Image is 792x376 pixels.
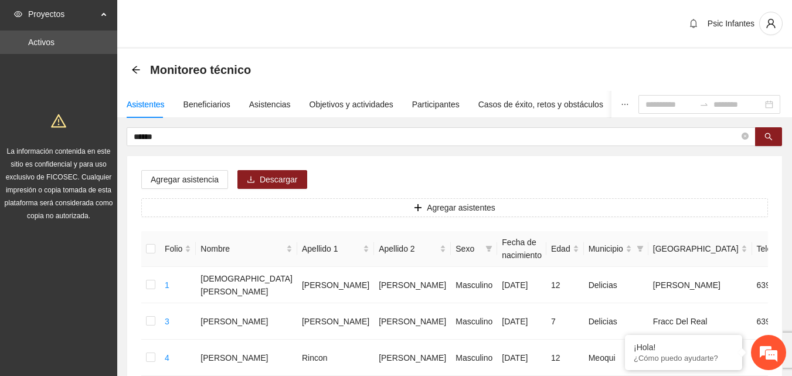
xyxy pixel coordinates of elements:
td: [PERSON_NAME] [374,340,451,376]
div: Participantes [412,98,460,111]
div: Objetivos y actividades [310,98,393,111]
span: Apellido 1 [302,242,361,255]
a: 4 [165,353,169,363]
span: filter [483,240,495,258]
th: Municipio [584,231,648,267]
span: Agregar asistencia [151,173,219,186]
td: [PERSON_NAME] [297,267,374,303]
td: Masculino [451,303,497,340]
th: Edad [546,231,584,267]
th: Folio [160,231,196,267]
span: Edad [551,242,570,255]
span: close-circle [742,131,749,143]
div: Beneficiarios [183,98,230,111]
span: Sexo [456,242,481,255]
span: Nombre [200,242,284,255]
td: [DATE] [497,267,546,303]
span: warning [51,113,66,128]
button: ellipsis [611,91,638,118]
span: La información contenida en este sitio es confidencial y para uso exclusivo de FICOSEC. Cualquier... [5,147,113,220]
span: bell [685,19,702,28]
span: eye [14,10,22,18]
span: Folio [165,242,182,255]
span: plus [414,204,422,213]
span: swap-right [699,100,709,109]
td: Fracc Del Real [648,303,752,340]
td: 12 [546,267,584,303]
span: filter [634,240,646,258]
td: Masculino [451,340,497,376]
div: Asistentes [127,98,165,111]
span: ellipsis [621,100,629,109]
span: close-circle [742,133,749,140]
td: [DATE] [497,340,546,376]
td: [PERSON_NAME] [648,267,752,303]
button: bell [684,14,703,33]
span: user [760,18,782,29]
span: filter [485,245,492,252]
button: downloadDescargar [237,170,307,189]
td: Rincon [297,340,374,376]
div: Back [131,65,141,75]
span: [GEOGRAPHIC_DATA] [653,242,739,255]
span: Psic Infantes [708,19,754,28]
td: Delicias [584,303,648,340]
span: arrow-left [131,65,141,74]
td: [PERSON_NAME] [196,303,297,340]
button: user [759,12,783,35]
th: Fecha de nacimiento [497,231,546,267]
th: Nombre [196,231,297,267]
p: ¿Cómo puedo ayudarte? [634,354,733,363]
span: download [247,175,255,185]
button: Agregar asistencia [141,170,228,189]
span: search [764,133,773,142]
span: Agregar asistentes [427,201,495,214]
div: ¡Hola! [634,343,733,352]
td: Masculino [451,267,497,303]
a: Activos [28,38,55,47]
button: search [755,127,782,146]
th: Apellido 2 [374,231,451,267]
td: 12 [546,340,584,376]
span: to [699,100,709,109]
span: Apellido 2 [379,242,437,255]
td: [PERSON_NAME] [374,267,451,303]
td: [PERSON_NAME] [297,303,374,340]
td: Delicias [584,267,648,303]
span: Proyectos [28,2,97,26]
a: 1 [165,280,169,290]
td: [DATE] [497,303,546,340]
a: 3 [165,317,169,326]
td: Meoqui [584,340,648,376]
div: Asistencias [249,98,291,111]
span: Municipio [589,242,623,255]
span: Descargar [260,173,298,186]
span: filter [637,245,644,252]
td: 7 [546,303,584,340]
button: plusAgregar asistentes [141,198,768,217]
span: Monitoreo técnico [150,60,251,79]
th: Colonia [648,231,752,267]
td: [DEMOGRAPHIC_DATA][PERSON_NAME] [196,267,297,303]
td: [PERSON_NAME] [196,340,297,376]
td: [PERSON_NAME] [374,303,451,340]
th: Apellido 1 [297,231,374,267]
div: Casos de éxito, retos y obstáculos [478,98,603,111]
